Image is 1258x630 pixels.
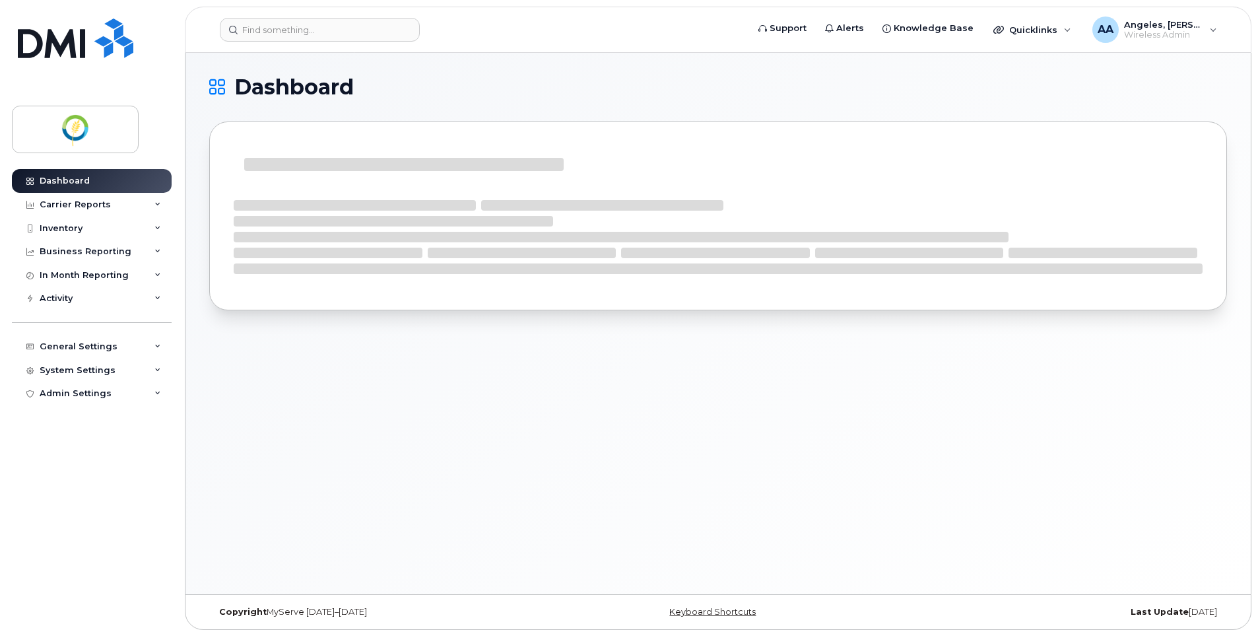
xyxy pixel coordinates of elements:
div: [DATE] [888,607,1227,617]
strong: Copyright [219,607,267,617]
span: Dashboard [234,77,354,97]
div: MyServe [DATE]–[DATE] [209,607,548,617]
strong: Last Update [1131,607,1189,617]
a: Keyboard Shortcuts [669,607,756,617]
